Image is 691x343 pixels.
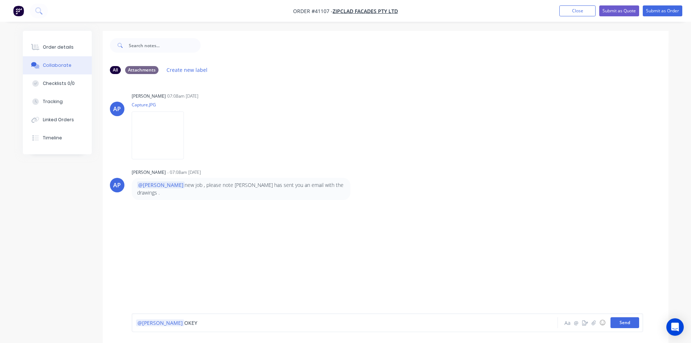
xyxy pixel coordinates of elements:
[167,169,201,176] div: - 07:08am [DATE]
[43,98,63,105] div: Tracking
[23,93,92,111] button: Tracking
[132,169,166,176] div: [PERSON_NAME]
[110,66,121,74] div: All
[43,80,75,87] div: Checklists 0/0
[163,65,211,75] button: Create new label
[23,129,92,147] button: Timeline
[43,135,62,141] div: Timeline
[167,93,198,99] div: 07:08am [DATE]
[666,318,684,336] div: Open Intercom Messenger
[132,102,191,108] p: Capture.JPG
[43,117,74,123] div: Linked Orders
[333,8,398,15] a: Zipclad Facades Pty Ltd
[43,44,74,50] div: Order details
[563,318,572,327] button: Aa
[23,74,92,93] button: Checklists 0/0
[113,105,121,113] div: AP
[132,93,166,99] div: [PERSON_NAME]
[610,317,639,328] button: Send
[125,66,159,74] div: Attachments
[137,181,185,188] span: @[PERSON_NAME]
[13,5,24,16] img: Factory
[23,56,92,74] button: Collaborate
[113,181,121,189] div: AP
[23,111,92,129] button: Linked Orders
[293,8,333,15] span: Order #41107 -
[559,5,596,16] button: Close
[599,5,639,16] button: Submit as Quote
[137,319,183,326] span: @[PERSON_NAME]
[643,5,682,16] button: Submit as Order
[598,318,607,327] button: ☺
[184,319,197,326] span: OKEY
[572,318,581,327] button: @
[43,62,71,69] div: Collaborate
[129,38,201,53] input: Search notes...
[23,38,92,56] button: Order details
[137,181,345,196] p: new job , please note [PERSON_NAME] has sent you an email with the drawings .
